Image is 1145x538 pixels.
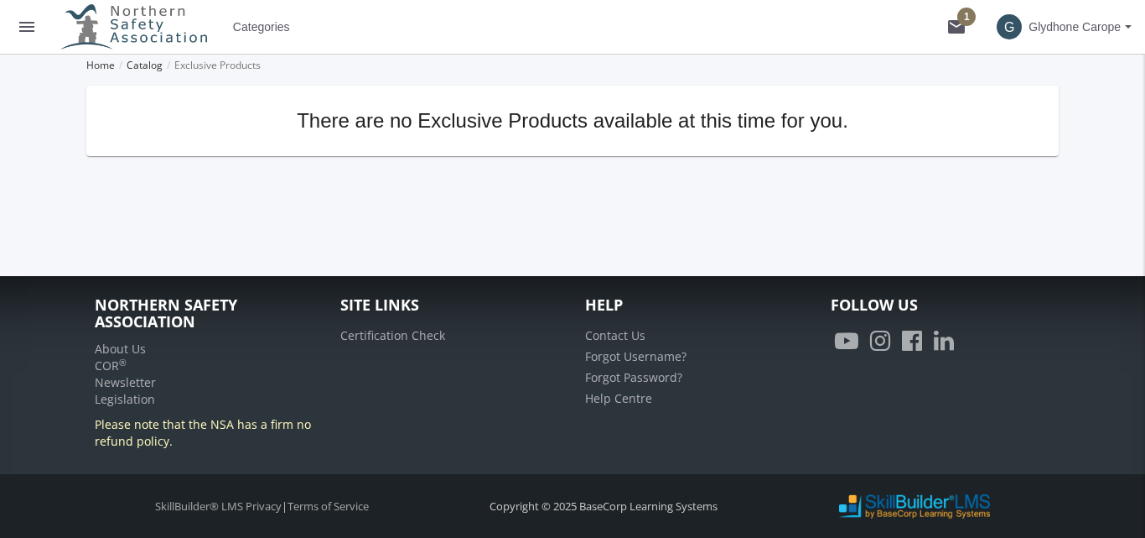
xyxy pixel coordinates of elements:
a: Forgot Username? [585,348,686,364]
p: There are no Exclusive Products available at this time for you. [107,107,1038,135]
span: Categories [233,12,290,42]
a: COR® [95,358,127,373]
span: G [997,14,1022,39]
a: Forgot Password? [585,369,682,385]
a: Newsletter [95,374,156,390]
h4: Help [585,297,806,314]
mat-icon: mail [946,17,966,37]
img: logo.png [54,4,214,50]
h4: Follow Us [831,297,1051,314]
mat-icon: menu [17,17,37,37]
sup: ® [119,357,127,368]
a: Legislation [95,391,155,407]
img: SkillBuilder LMS Logo [839,494,990,520]
p: Please note that the NSA has a firm no refund policy. [95,416,315,450]
li: Exclusive Products [163,54,261,77]
a: About Us [95,341,146,357]
a: SkillBuilder® LMS Privacy [155,499,282,514]
span: Glydhone Carope [1028,12,1121,42]
a: Help Centre [585,390,652,406]
a: Terms of Service [288,499,369,514]
h4: Site Links [340,297,561,314]
div: Copyright © 2025 BaseCorp Learning Systems [438,499,769,514]
a: Certification Check [340,327,445,343]
div: | [103,499,421,514]
a: Contact Us [585,327,645,343]
a: Northern Safety Association [95,295,237,332]
a: Catalog [127,58,163,72]
a: Home [86,58,115,72]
